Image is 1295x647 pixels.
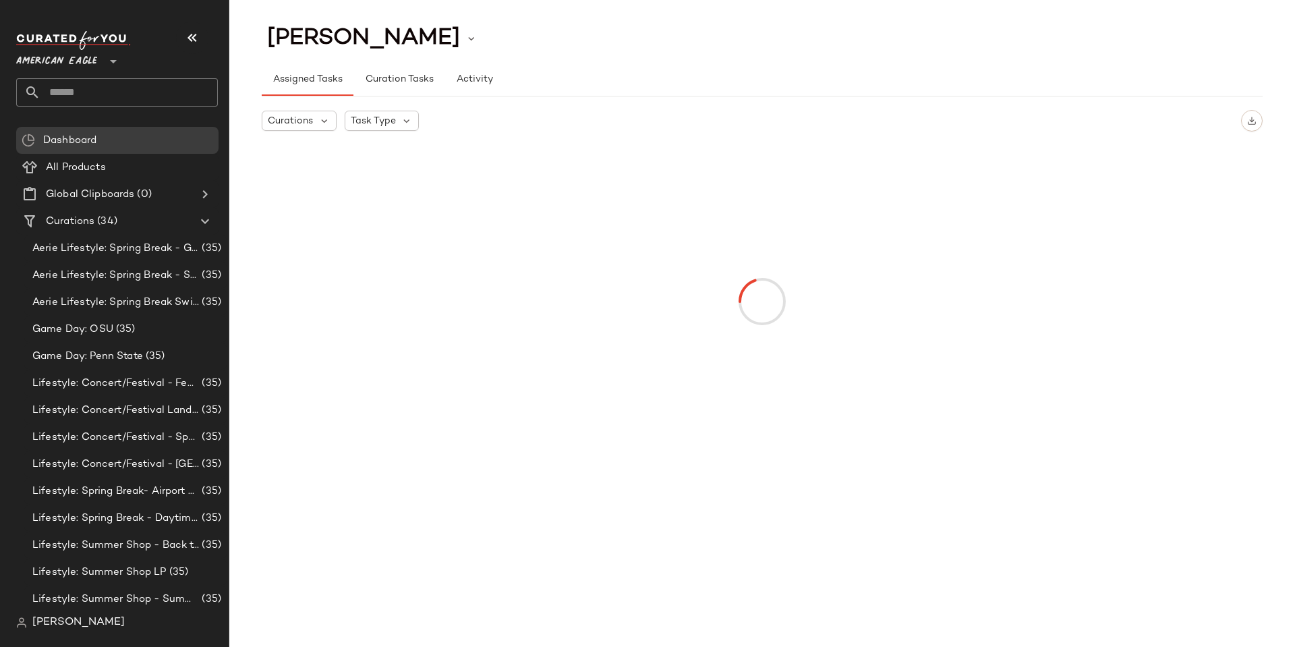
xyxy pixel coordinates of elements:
[143,349,165,364] span: (35)
[16,31,131,50] img: cfy_white_logo.C9jOOHJF.svg
[32,295,199,310] span: Aerie Lifestyle: Spring Break Swimsuits Landing Page
[351,114,396,128] span: Task Type
[32,615,125,631] span: [PERSON_NAME]
[32,538,199,553] span: Lifestyle: Summer Shop - Back to School Essentials
[113,322,136,337] span: (35)
[272,74,343,85] span: Assigned Tasks
[32,565,167,580] span: Lifestyle: Summer Shop LP
[32,376,199,391] span: Lifestyle: Concert/Festival - Femme
[32,430,199,445] span: Lifestyle: Concert/Festival - Sporty
[32,403,199,418] span: Lifestyle: Concert/Festival Landing Page
[199,403,221,418] span: (35)
[46,214,94,229] span: Curations
[1247,116,1257,125] img: svg%3e
[199,376,221,391] span: (35)
[32,592,199,607] span: Lifestyle: Summer Shop - Summer Abroad
[456,74,493,85] span: Activity
[199,241,221,256] span: (35)
[199,430,221,445] span: (35)
[43,133,96,148] span: Dashboard
[199,268,221,283] span: (35)
[364,74,433,85] span: Curation Tasks
[267,26,460,51] span: [PERSON_NAME]
[199,484,221,499] span: (35)
[134,187,151,202] span: (0)
[199,457,221,472] span: (35)
[199,538,221,553] span: (35)
[32,457,199,472] span: Lifestyle: Concert/Festival - [GEOGRAPHIC_DATA]
[199,592,221,607] span: (35)
[32,322,113,337] span: Game Day: OSU
[16,46,97,70] span: American Eagle
[199,295,221,310] span: (35)
[199,511,221,526] span: (35)
[94,214,117,229] span: (34)
[32,511,199,526] span: Lifestyle: Spring Break - Daytime Casual
[16,617,27,628] img: svg%3e
[268,114,313,128] span: Curations
[32,268,199,283] span: Aerie Lifestyle: Spring Break - Sporty
[32,349,143,364] span: Game Day: Penn State
[167,565,189,580] span: (35)
[46,187,134,202] span: Global Clipboards
[46,160,106,175] span: All Products
[32,241,199,256] span: Aerie Lifestyle: Spring Break - Girly/Femme
[32,484,199,499] span: Lifestyle: Spring Break- Airport Style
[22,134,35,147] img: svg%3e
